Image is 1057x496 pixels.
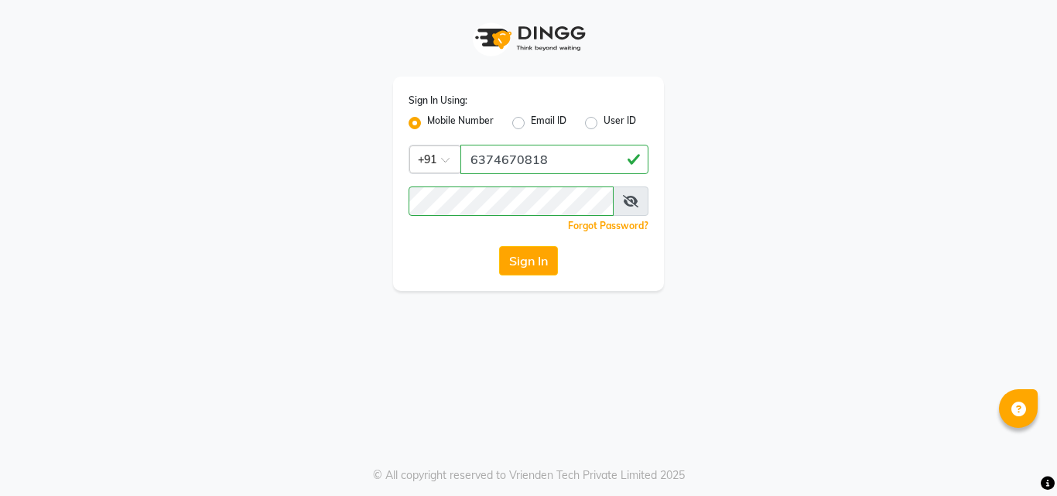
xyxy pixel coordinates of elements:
[467,15,590,61] img: logo1.svg
[568,220,648,231] a: Forgot Password?
[409,186,614,216] input: Username
[460,145,648,174] input: Username
[409,94,467,108] label: Sign In Using:
[604,114,636,132] label: User ID
[531,114,566,132] label: Email ID
[499,246,558,275] button: Sign In
[427,114,494,132] label: Mobile Number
